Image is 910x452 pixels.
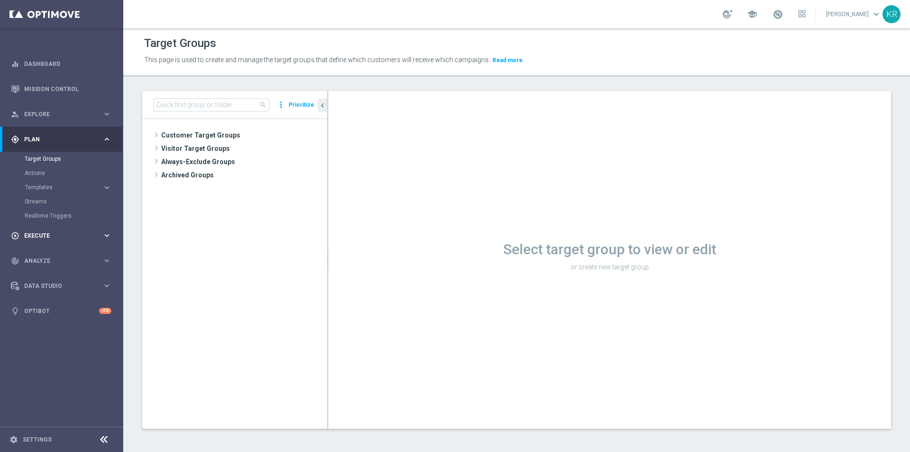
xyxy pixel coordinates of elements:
[25,209,122,223] div: Realtime Triggers
[25,169,99,177] a: Actions
[25,184,112,191] button: Templates keyboard_arrow_right
[11,257,19,265] i: track_changes
[161,155,327,168] span: Always-Exclude Groups
[24,137,102,142] span: Plan
[102,256,111,265] i: keyboard_arrow_right
[23,437,52,443] a: Settings
[328,241,891,258] h1: Select target group to view or edit
[24,258,102,264] span: Analyze
[10,85,112,93] button: Mission Control
[24,76,111,101] a: Mission Control
[11,110,19,119] i: person_search
[161,142,327,155] span: Visitor Target Groups
[10,111,112,118] button: person_search Explore keyboard_arrow_right
[10,232,112,240] button: play_circle_outline Execute keyboard_arrow_right
[491,55,524,65] button: Read more
[102,183,111,192] i: keyboard_arrow_right
[10,282,112,290] button: Data Studio keyboard_arrow_right
[318,101,327,110] i: chevron_left
[11,282,102,290] div: Data Studio
[102,231,111,240] i: keyboard_arrow_right
[24,111,102,117] span: Explore
[24,283,102,289] span: Data Studio
[11,231,19,240] i: play_circle_outline
[9,435,18,444] i: settings
[25,155,99,163] a: Target Groups
[25,152,122,166] div: Target Groups
[11,257,102,265] div: Analyze
[25,184,93,190] span: Templates
[10,136,112,143] button: gps_fixed Plan keyboard_arrow_right
[10,307,112,315] button: lightbulb Optibot +10
[11,60,19,68] i: equalizer
[25,194,122,209] div: Streams
[11,298,111,323] div: Optibot
[287,99,316,111] button: Prioritize
[25,180,122,194] div: Templates
[161,168,327,182] span: Archived Groups
[24,298,99,323] a: Optibot
[25,198,99,205] a: Streams
[11,135,102,144] div: Plan
[25,166,122,180] div: Actions
[11,307,19,315] i: lightbulb
[259,101,267,109] span: search
[825,7,883,21] a: [PERSON_NAME]keyboard_arrow_down
[11,76,111,101] div: Mission Control
[318,99,327,112] button: chevron_left
[747,9,757,19] span: school
[11,110,102,119] div: Explore
[25,184,102,190] div: Templates
[11,51,111,76] div: Dashboard
[328,263,891,271] p: or create new target group
[24,51,111,76] a: Dashboard
[11,135,19,144] i: gps_fixed
[10,257,112,265] button: track_changes Analyze keyboard_arrow_right
[144,37,216,50] h1: Target Groups
[154,98,269,111] input: Quick find group or folder
[102,110,111,119] i: keyboard_arrow_right
[25,212,99,220] a: Realtime Triggers
[99,308,111,314] div: +10
[871,9,882,19] span: keyboard_arrow_down
[144,56,490,64] span: This page is used to create and manage the target groups that define which customers will receive...
[883,5,901,23] div: KR
[24,233,102,239] span: Execute
[10,60,112,68] button: equalizer Dashboard
[11,231,102,240] div: Execute
[102,135,111,144] i: keyboard_arrow_right
[276,98,286,111] i: more_vert
[102,281,111,290] i: keyboard_arrow_right
[161,129,327,142] span: Customer Target Groups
